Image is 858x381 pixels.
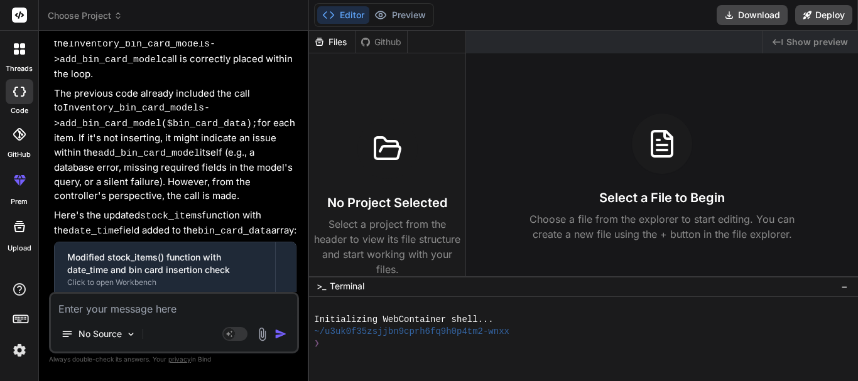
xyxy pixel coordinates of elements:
[54,103,258,129] code: Inventory_bin_card_models->add_bin_card_model($bin_card_data);
[717,5,788,25] button: Download
[54,87,296,203] p: The previous code already included the call to for each item. If it's not inserting, it might ind...
[309,36,355,48] div: Files
[317,6,369,24] button: Editor
[67,251,263,276] div: Modified stock_items() function with date_time and bin card insertion check
[126,329,136,340] img: Pick Models
[314,338,320,350] span: ❯
[795,5,852,25] button: Deploy
[140,211,202,222] code: stock_items
[369,6,431,24] button: Preview
[67,277,263,287] div: Click to open Workbench
[314,314,493,326] span: Initializing WebContainer shell...
[356,36,407,48] div: Github
[841,280,848,292] span: −
[255,327,269,341] img: attachment
[274,328,287,340] img: icon
[314,326,509,338] span: ~/u3uk0f35zsjjbn9cprh6fq9h0p4tm2-wnxx
[599,189,725,207] h3: Select a File to Begin
[54,39,215,65] code: Inventory_bin_card_models->add_bin_card_model
[327,194,447,212] h3: No Project Selected
[8,243,31,254] label: Upload
[198,226,271,237] code: bin_card_data
[9,340,30,361] img: settings
[49,353,299,365] p: Always double-check its answers. Your in Bind
[317,280,326,292] span: >_
[11,196,28,207] label: prem
[54,6,296,82] p: Okay, I will add the field to the data and ensure the call is correctly placed within the loop.
[330,280,364,292] span: Terminal
[68,226,119,237] code: date_time
[839,276,850,296] button: −
[98,148,200,159] code: add_bin_card_model
[11,105,28,116] label: code
[55,242,275,296] button: Modified stock_items() function with date_time and bin card insertion checkClick to open Workbench
[314,217,460,277] p: Select a project from the header to view its file structure and start working with your files.
[48,9,122,22] span: Choose Project
[8,149,31,160] label: GitHub
[54,208,296,239] p: Here's the updated function with the field added to the array:
[786,36,848,48] span: Show preview
[6,63,33,74] label: threads
[521,212,803,242] p: Choose a file from the explorer to start editing. You can create a new file using the + button in...
[168,355,191,363] span: privacy
[79,328,122,340] p: No Source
